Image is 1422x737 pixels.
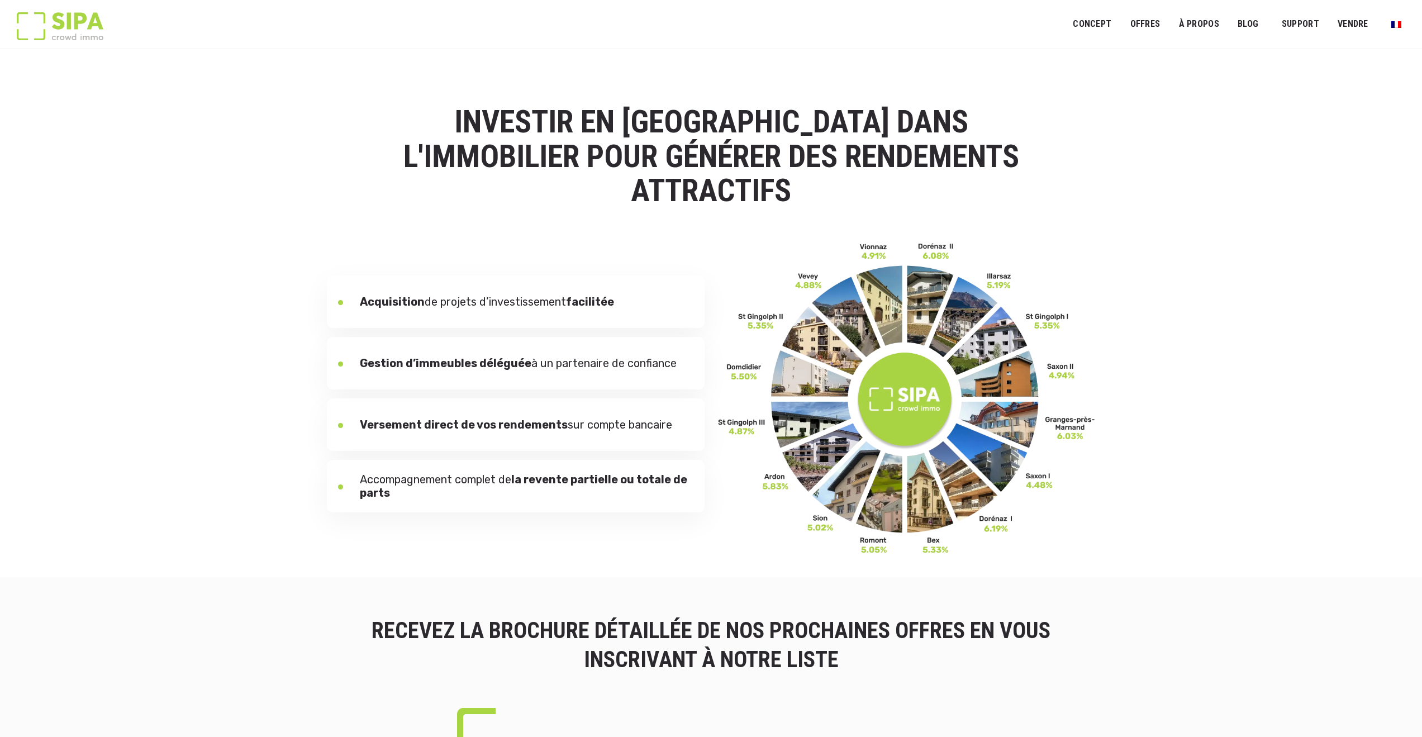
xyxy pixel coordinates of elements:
[338,423,343,428] img: Ellipse-dot
[360,295,614,308] p: de projets d’investissement
[360,295,425,308] b: Acquisition
[1391,21,1401,28] img: Français
[360,356,531,370] b: Gestion d’immeubles déléguée
[338,484,343,489] img: Ellipse-dot
[360,418,568,431] b: Versement direct de vos rendements
[376,105,1047,208] h1: INVESTIR EN [GEOGRAPHIC_DATA] DANS L'IMMOBILIER POUR GÉNÉRER DES RENDEMENTS ATTRACTIFS
[566,295,614,308] b: facilitée
[1384,13,1409,35] a: Passer à
[338,362,343,367] img: Ellipse-dot
[1066,12,1119,37] a: Concept
[338,300,343,305] img: Ellipse-dot
[1073,10,1405,38] nav: Menu principal
[1230,12,1266,37] a: Blog
[1274,12,1326,37] a: SUPPORT
[360,473,687,500] b: la revente partielle ou totale de parts
[360,473,693,500] p: Accompagnement complet de
[360,356,677,370] p: à un partenaire de confiance
[360,418,672,431] p: sur compte bancaire
[1330,12,1376,37] a: VENDRE
[1171,12,1226,37] a: À PROPOS
[1123,12,1167,37] a: OFFRES
[718,242,1096,555] img: priorities
[327,616,1096,674] h2: Recevez la brochure détaillée de nos prochaines offres en vous inscrivant à notre liste
[17,12,103,40] img: Logo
